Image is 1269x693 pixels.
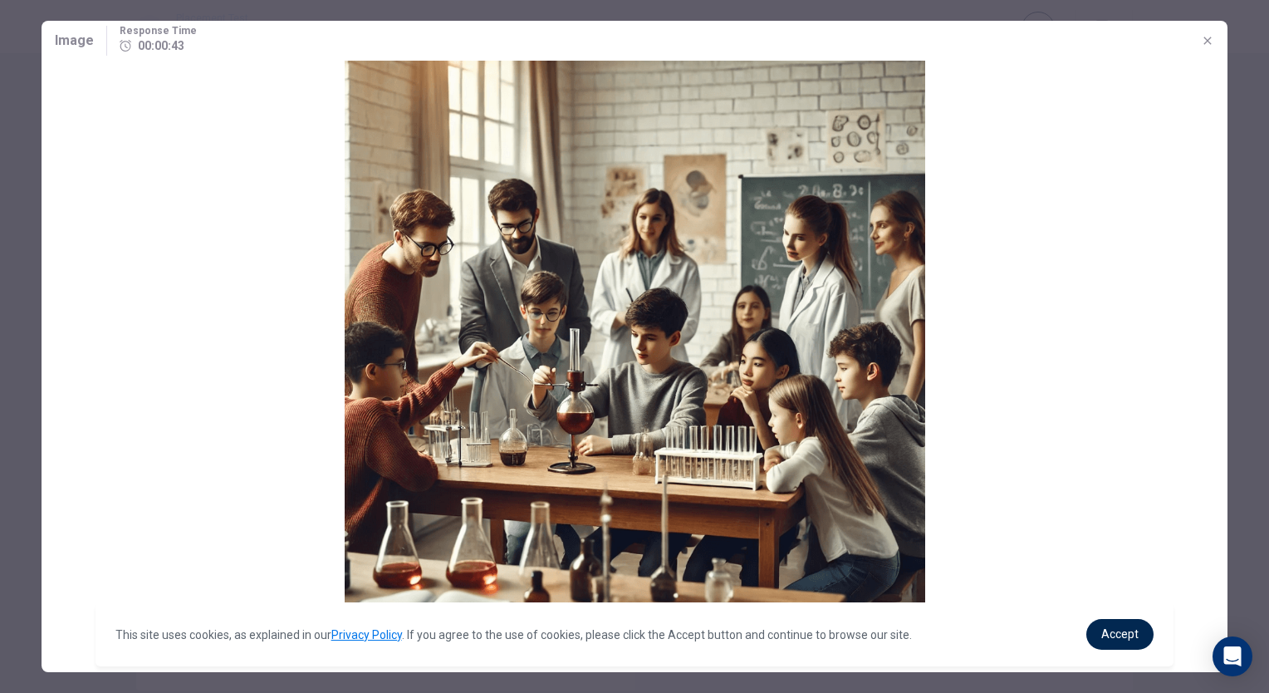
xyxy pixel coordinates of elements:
[115,628,912,641] span: This site uses cookies, as explained in our . If you agree to the use of cookies, please click th...
[120,26,197,36] span: Response Time
[96,602,1174,666] div: cookieconsent
[1086,619,1154,650] a: dismiss cookie message
[331,628,402,641] a: Privacy Policy
[55,31,94,51] span: Image
[42,61,1227,641] img: fallback image
[1101,627,1139,641] span: Accept
[138,36,184,56] span: 00:00:43
[1213,636,1252,676] div: Open Intercom Messenger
